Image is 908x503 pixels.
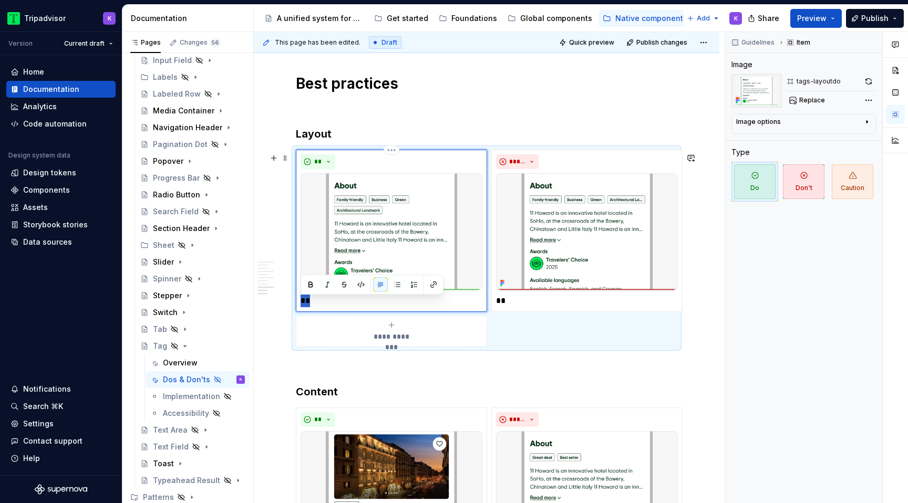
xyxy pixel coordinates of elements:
[23,219,88,230] div: Storybook stories
[136,102,249,119] a: Media Container
[153,290,182,301] div: Stepper
[153,106,214,116] div: Media Container
[153,324,167,334] div: Tab
[8,151,70,160] div: Design system data
[153,55,192,66] div: Input Field
[136,287,249,304] a: Stepper
[153,139,208,150] div: Pagination Dot
[136,422,249,438] a: Text Area
[786,93,830,108] button: Replace
[136,170,249,186] a: Progress Bar
[296,74,677,93] h1: Best practices
[23,167,76,178] div: Design tokens
[6,182,116,198] a: Components
[153,458,174,469] div: Toast
[6,81,116,98] a: Documentation
[296,128,332,140] strong: Layout
[153,475,220,486] div: Typeahead Result
[163,358,198,368] div: Overview
[24,13,66,24] div: Tripadvisor
[153,257,174,267] div: Slider
[146,371,249,388] a: Dos & Don'tsK
[623,35,692,50] button: Publish changes
[6,381,116,397] button: Notifications
[6,164,116,181] a: Design tokens
[153,223,210,234] div: Section Header
[6,398,116,415] button: Search ⌘K
[790,9,842,28] button: Preview
[163,391,220,402] div: Implementation
[163,408,209,418] div: Accessibility
[136,86,249,102] a: Labeled Row
[136,455,249,472] a: Toast
[35,484,87,495] a: Supernova Logo
[728,35,779,50] button: Guidelines
[59,36,118,51] button: Current draft
[6,116,116,132] a: Code automation
[136,69,249,86] div: Labels
[6,64,116,80] a: Home
[370,10,432,27] a: Get started
[6,234,116,250] a: Data sources
[260,10,368,27] a: A unified system for every journey.
[23,202,48,213] div: Assets
[153,190,200,200] div: Radio Button
[684,11,723,26] button: Add
[153,173,200,183] div: Progress Bar
[6,98,116,115] a: Analytics
[153,341,167,351] div: Tag
[503,10,596,27] a: Global components
[153,156,183,166] div: Popover
[780,162,827,202] button: Don't
[136,119,249,136] a: Navigation Header
[23,436,82,446] div: Contact support
[23,237,72,247] div: Data sources
[136,52,249,69] a: Input Field
[260,8,682,29] div: Page tree
[210,38,221,47] span: 56
[136,321,249,338] a: Tab
[731,59,752,70] div: Image
[832,164,873,199] span: Caution
[734,14,738,23] div: K
[23,67,44,77] div: Home
[136,186,249,203] a: Radio Button
[153,89,201,99] div: Labeled Row
[697,14,710,23] span: Add
[829,162,876,202] button: Caution
[6,415,116,432] a: Settings
[163,374,210,385] div: Dos & Don'ts
[797,77,841,86] div: tags-layoutdo
[108,14,111,23] div: K
[569,38,614,47] span: Quick preview
[136,254,249,270] a: Slider
[277,13,364,24] div: A unified system for every journey.
[143,492,174,502] div: Patterns
[153,206,199,217] div: Search Field
[23,119,87,129] div: Code automation
[23,84,79,95] div: Documentation
[136,237,249,254] div: Sheet
[742,9,786,28] button: Share
[731,162,778,202] button: Do
[7,12,20,25] img: 0ed0e8b8-9446-497d-bad0-376821b19aa5.png
[153,425,188,435] div: Text Area
[636,38,687,47] span: Publish changes
[136,270,249,287] a: Spinner
[136,472,249,489] a: Typeahead Result
[736,118,871,130] button: Image options
[734,164,776,199] span: Do
[6,216,116,233] a: Storybook stories
[387,13,428,24] div: Get started
[136,203,249,220] a: Search Field
[180,38,221,47] div: Changes
[6,450,116,467] button: Help
[731,74,782,108] img: bb0afba6-d983-4881-ac43-6b6f2e7cf091.png
[136,153,249,170] a: Popover
[797,13,827,24] span: Preview
[731,147,750,158] div: Type
[146,354,249,371] a: Overview
[153,307,178,318] div: Switch
[153,122,222,133] div: Navigation Header
[136,304,249,321] a: Switch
